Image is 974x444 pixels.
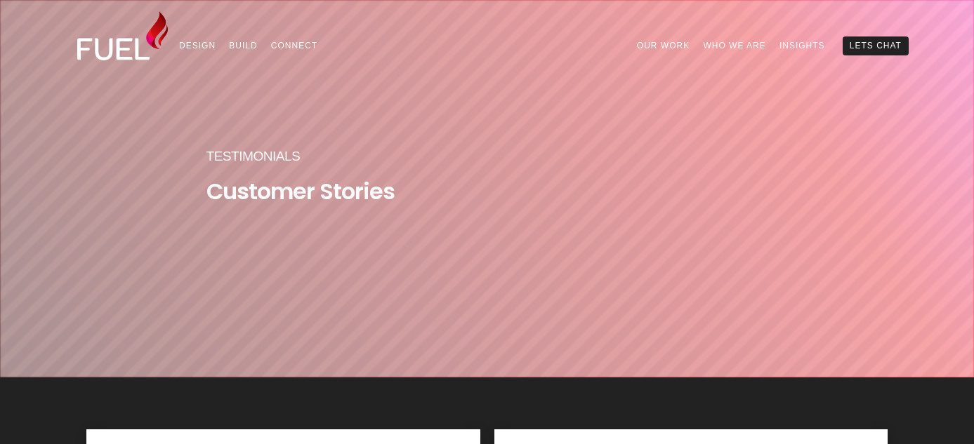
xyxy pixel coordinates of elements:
a: Design [173,36,223,55]
a: Connect [264,36,324,55]
a: Our Work [630,36,697,55]
a: Insights [772,36,831,55]
a: Who We Are [697,36,773,55]
a: Build [223,36,265,55]
img: Fuel Design Ltd - Website design and development company in North Shore, Auckland [77,11,169,60]
a: Lets Chat [843,36,908,55]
